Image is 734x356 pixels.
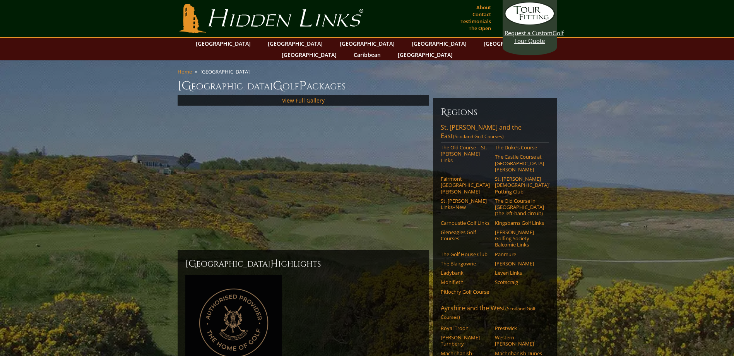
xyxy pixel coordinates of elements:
a: Panmure [495,251,544,257]
a: [PERSON_NAME] Golfing Society Balcomie Links [495,229,544,248]
a: St. [PERSON_NAME] [DEMOGRAPHIC_DATA]’ Putting Club [495,176,544,195]
a: The Blairgowrie [441,260,490,267]
h1: [GEOGRAPHIC_DATA] olf ackages [178,78,557,94]
h2: [GEOGRAPHIC_DATA] ighlights [185,258,421,270]
a: The Duke’s Course [495,144,544,151]
a: [GEOGRAPHIC_DATA] [394,49,457,60]
a: Contact [471,9,493,20]
a: The Open [467,23,493,34]
a: [GEOGRAPHIC_DATA] [192,38,255,49]
a: About [474,2,493,13]
li: [GEOGRAPHIC_DATA] [200,68,253,75]
a: Gleneagles Golf Courses [441,229,490,242]
a: Ayrshire and the West(Scotland Golf Courses) [441,304,549,323]
h6: Regions [441,106,549,118]
a: Royal Troon [441,325,490,331]
a: Pitlochry Golf Course [441,289,490,295]
a: The Castle Course at [GEOGRAPHIC_DATA][PERSON_NAME] [495,154,544,173]
a: Western [PERSON_NAME] [495,334,544,347]
a: Carnoustie Golf Links [441,220,490,226]
a: The Golf House Club [441,251,490,257]
a: Leven Links [495,270,544,276]
a: [GEOGRAPHIC_DATA] [278,49,340,60]
a: St. [PERSON_NAME] and the East(Scotland Golf Courses) [441,123,549,142]
a: Home [178,68,192,75]
a: [GEOGRAPHIC_DATA] [480,38,542,49]
a: Testimonials [459,16,493,27]
a: [PERSON_NAME] Turnberry [441,334,490,347]
a: Fairmont [GEOGRAPHIC_DATA][PERSON_NAME] [441,176,490,195]
span: H [270,258,278,270]
a: [PERSON_NAME] [495,260,544,267]
a: Kingsbarns Golf Links [495,220,544,226]
a: [GEOGRAPHIC_DATA] [336,38,399,49]
a: The Old Course in [GEOGRAPHIC_DATA] (the left-hand circuit) [495,198,544,217]
span: (Scotland Golf Courses) [453,133,504,140]
span: (Scotland Golf Courses) [441,305,536,320]
a: Monifieth [441,279,490,285]
a: Scotscraig [495,279,544,285]
a: Ladybank [441,270,490,276]
a: Request a CustomGolf Tour Quote [505,2,555,44]
span: Request a Custom [505,29,553,37]
a: St. [PERSON_NAME] Links–New [441,198,490,211]
span: P [299,78,306,94]
a: View Full Gallery [282,97,325,104]
a: Caribbean [350,49,385,60]
span: G [273,78,282,94]
a: Prestwick [495,325,544,331]
a: [GEOGRAPHIC_DATA] [408,38,471,49]
a: The Old Course – St. [PERSON_NAME] Links [441,144,490,163]
a: [GEOGRAPHIC_DATA] [264,38,327,49]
